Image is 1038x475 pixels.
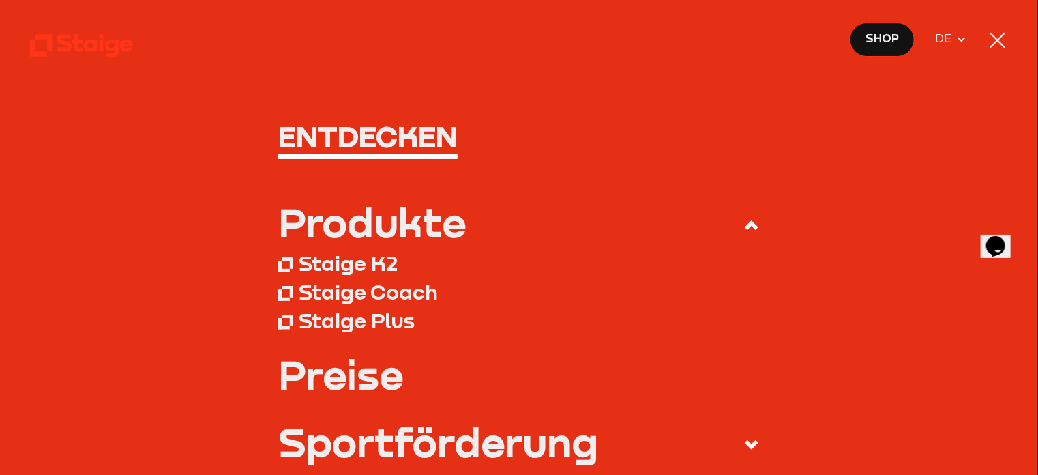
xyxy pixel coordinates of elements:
a: Staige K2 [278,249,759,278]
a: Staige Plus [278,306,759,334]
div: Sportförderung [278,422,598,462]
div: Staige K2 [299,250,398,276]
div: Staige Plus [299,308,415,333]
a: Preise [278,354,759,394]
a: Staige Coach [278,277,759,306]
iframe: chat widget [981,217,1024,258]
div: Staige Coach [299,279,438,304]
span: DE [935,30,956,48]
span: Shop [865,30,899,48]
div: Produkte [278,202,466,242]
a: Shop [850,23,915,57]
